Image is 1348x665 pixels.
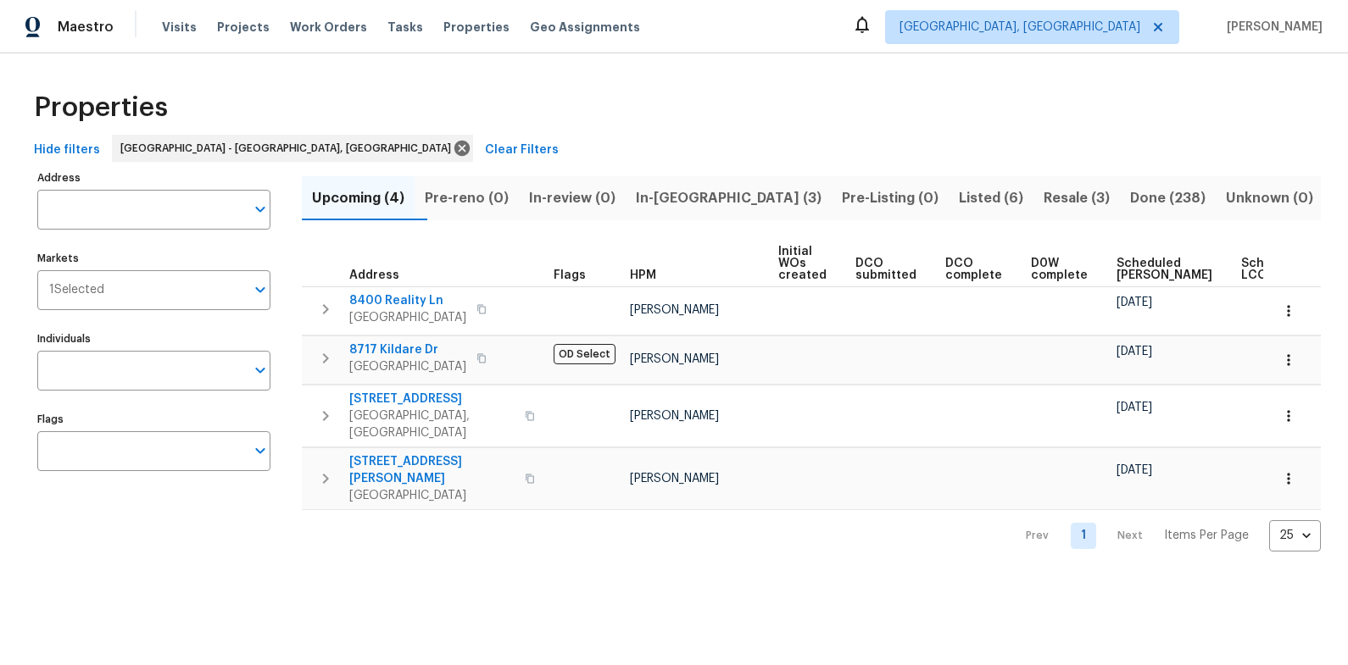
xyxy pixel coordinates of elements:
span: Pre-Listing (0) [842,186,939,210]
span: [GEOGRAPHIC_DATA] [349,309,466,326]
span: [GEOGRAPHIC_DATA] - [GEOGRAPHIC_DATA], [GEOGRAPHIC_DATA] [120,140,458,157]
span: Clear Filters [485,140,559,161]
span: Work Orders [290,19,367,36]
span: Listed (6) [959,186,1023,210]
span: Flags [554,269,586,281]
button: Open [248,197,272,221]
span: DCO submitted [855,258,916,281]
span: Projects [217,19,270,36]
span: [GEOGRAPHIC_DATA], [GEOGRAPHIC_DATA] [349,407,515,441]
span: Scheduled LCO [1241,258,1306,281]
span: Visits [162,19,197,36]
span: In-review (0) [529,186,616,210]
span: Address [349,269,399,281]
span: [GEOGRAPHIC_DATA], [GEOGRAPHIC_DATA] [900,19,1140,36]
span: [STREET_ADDRESS][PERSON_NAME] [349,453,515,487]
span: [GEOGRAPHIC_DATA] [349,487,515,504]
button: Open [248,278,272,302]
span: [PERSON_NAME] [630,473,719,485]
span: [PERSON_NAME] [630,304,719,316]
span: D0W complete [1031,258,1088,281]
span: Hide filters [34,140,100,161]
p: Items Per Page [1164,527,1249,544]
span: Done (238) [1130,186,1206,210]
div: [GEOGRAPHIC_DATA] - [GEOGRAPHIC_DATA], [GEOGRAPHIC_DATA] [112,135,473,162]
span: Scheduled [PERSON_NAME] [1117,258,1212,281]
span: DCO complete [945,258,1002,281]
span: Properties [34,99,168,116]
span: HPM [630,269,656,281]
span: Upcoming (4) [312,186,404,210]
a: Goto page 1 [1071,523,1096,549]
span: Resale (3) [1044,186,1110,210]
span: 8400 Reality Ln [349,292,466,309]
div: 25 [1269,513,1321,557]
label: Flags [37,414,270,424]
span: Initial WOs created [778,246,827,281]
span: Properties [443,19,510,36]
label: Markets [37,253,270,263]
span: In-[GEOGRAPHIC_DATA] (3) [636,186,822,210]
span: [DATE] [1117,402,1152,413]
span: Geo Assignments [530,19,640,36]
button: Hide filters [27,135,107,166]
span: 8717 Kildare Dr [349,341,466,358]
span: [DATE] [1117,296,1152,308]
span: [PERSON_NAME] [1220,19,1323,36]
span: OD Select [554,344,616,364]
label: Address [37,173,270,183]
button: Clear Filters [478,135,565,166]
button: Open [248,439,272,463]
nav: Pagination Navigation [1010,520,1321,551]
span: [DATE] [1117,464,1152,476]
span: Maestro [58,19,114,36]
span: 1 Selected [49,283,104,297]
span: [GEOGRAPHIC_DATA] [349,358,466,375]
button: Open [248,358,272,382]
span: [PERSON_NAME] [630,410,719,422]
span: [PERSON_NAME] [630,353,719,365]
span: [DATE] [1117,346,1152,357]
span: Unknown (0) [1226,186,1313,210]
label: Individuals [37,334,270,344]
span: Tasks [387,21,423,33]
span: [STREET_ADDRESS] [349,391,515,407]
span: Pre-reno (0) [425,186,509,210]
